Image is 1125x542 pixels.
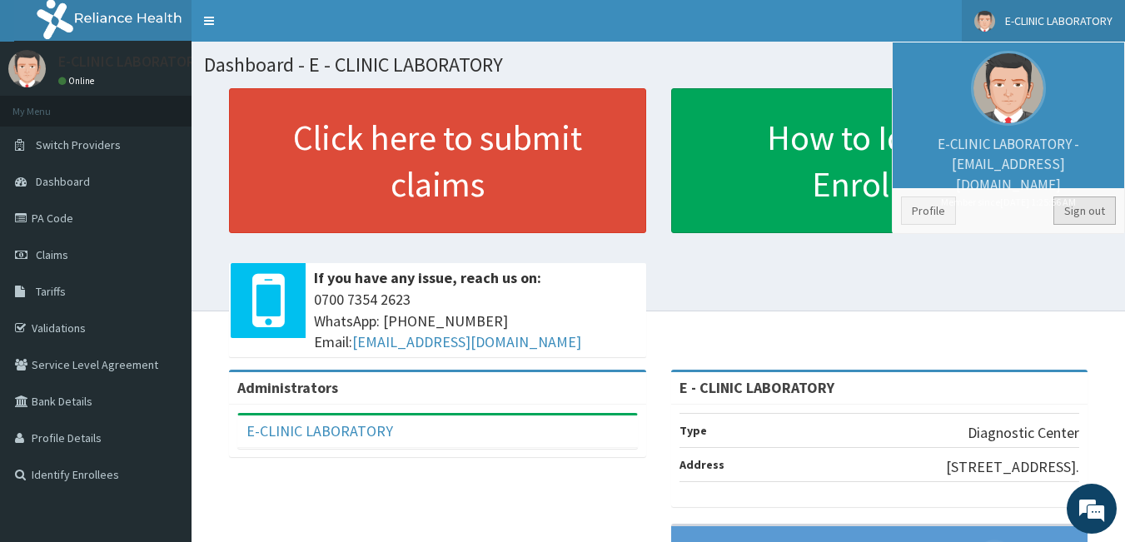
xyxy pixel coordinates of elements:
[971,51,1046,126] img: User Image
[36,284,66,299] span: Tariffs
[671,88,1088,233] a: How to Identify Enrollees
[229,88,646,233] a: Click here to submit claims
[246,421,393,440] a: E-CLINIC LABORATORY
[1005,13,1113,28] span: E-CLINIC LABORATORY
[679,378,834,397] strong: E - CLINIC LABORATORY
[946,456,1079,478] p: [STREET_ADDRESS].
[901,134,1116,209] p: E-CLINIC LABORATORY - [EMAIL_ADDRESS][DOMAIN_NAME]
[679,457,724,472] b: Address
[314,289,638,353] span: 0700 7354 2623 WhatsApp: [PHONE_NUMBER] Email:
[8,50,46,87] img: User Image
[352,332,581,351] a: [EMAIL_ADDRESS][DOMAIN_NAME]
[237,378,338,397] b: Administrators
[901,195,1116,209] small: Member since [DATE] 1:25:56 AM
[1053,196,1116,225] a: Sign out
[36,247,68,262] span: Claims
[314,268,541,287] b: If you have any issue, reach us on:
[679,423,707,438] b: Type
[36,137,121,152] span: Switch Providers
[974,11,995,32] img: User Image
[58,54,202,69] p: E-CLINIC LABORATORY
[36,174,90,189] span: Dashboard
[901,196,956,225] a: Profile
[968,422,1079,444] p: Diagnostic Center
[204,54,1113,76] h1: Dashboard - E - CLINIC LABORATORY
[58,75,98,87] a: Online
